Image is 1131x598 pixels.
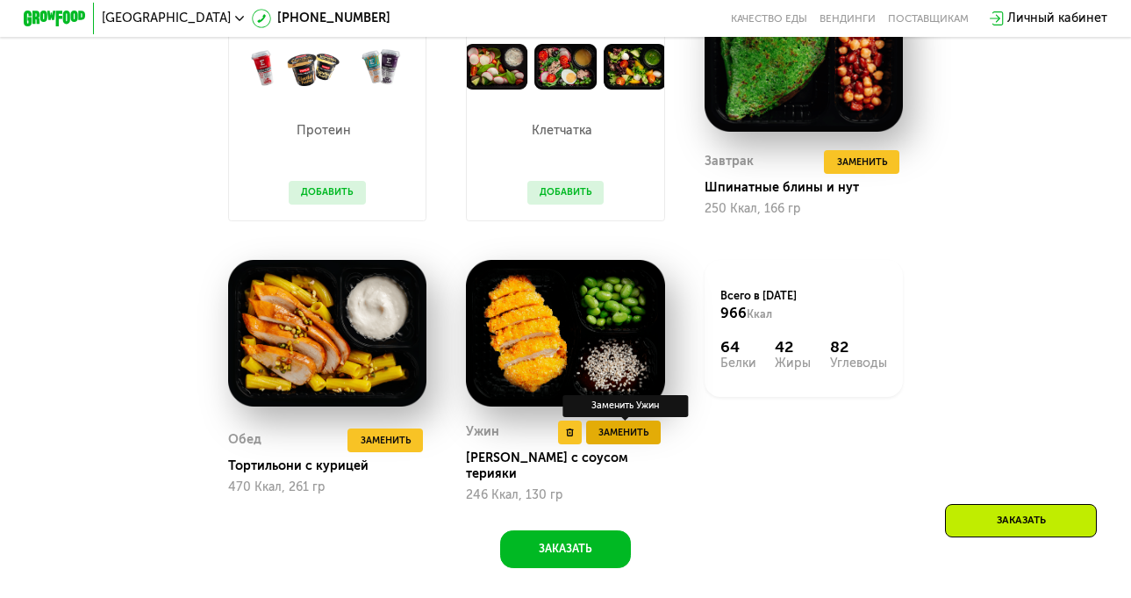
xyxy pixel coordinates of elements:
[228,480,427,494] div: 470 Ккал, 261 гр
[586,421,662,444] button: Заменить
[830,357,887,370] div: Углеводы
[598,425,648,441] span: Заменить
[837,155,887,170] span: Заменить
[102,12,231,25] span: [GEOGRAPHIC_DATA]
[731,12,807,25] a: Качество еды
[775,357,811,370] div: Жиры
[228,429,261,452] div: Обед
[1007,9,1107,27] div: Личный кабинет
[775,338,811,357] div: 42
[289,181,366,205] button: Добавить
[945,504,1097,537] div: Заказать
[720,357,756,370] div: Белки
[720,305,747,321] span: 966
[824,150,899,174] button: Заменить
[705,180,916,196] div: Шпинатные блины и нут
[562,395,688,417] div: Заменить Ужин
[830,338,887,357] div: 82
[705,150,754,174] div: Завтрак
[888,12,969,25] div: поставщикам
[466,488,665,502] div: 246 Ккал, 130 гр
[705,202,904,216] div: 250 Ккал, 166 гр
[347,429,423,452] button: Заменить
[820,12,876,25] a: Вендинги
[361,433,411,449] span: Заменить
[720,288,888,322] div: Всего в [DATE]
[747,307,772,321] span: Ккал
[466,450,677,482] div: [PERSON_NAME] с соусом терияки
[228,458,440,474] div: Тортильони с курицей
[289,125,358,137] p: Протеин
[527,181,605,205] button: Добавить
[500,530,631,568] button: Заказать
[527,125,597,137] p: Клетчатка
[466,421,499,444] div: Ужин
[252,9,390,27] a: [PHONE_NUMBER]
[720,338,756,357] div: 64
